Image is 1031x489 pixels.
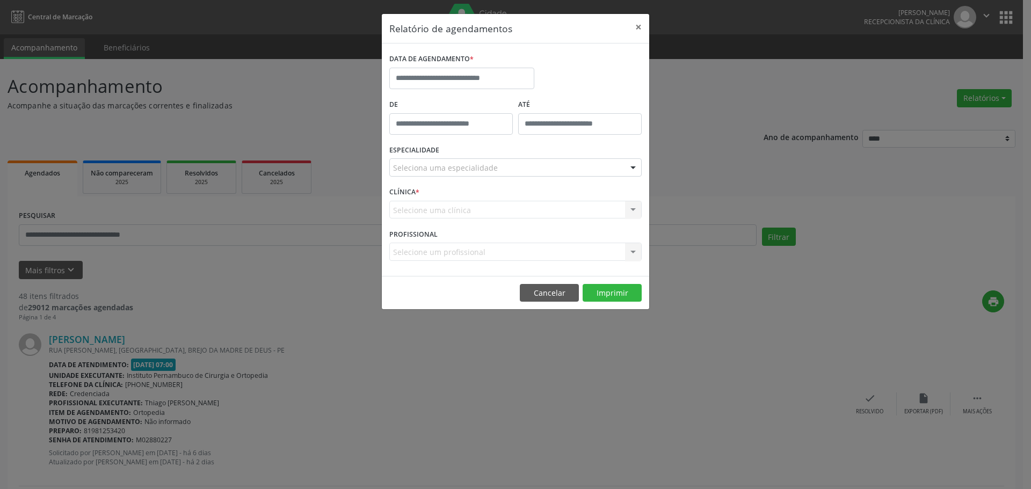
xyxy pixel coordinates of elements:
label: ATÉ [518,97,642,113]
label: ESPECIALIDADE [389,142,439,159]
h5: Relatório de agendamentos [389,21,512,35]
span: Seleciona uma especialidade [393,162,498,173]
button: Close [628,14,649,40]
label: De [389,97,513,113]
label: CLÍNICA [389,184,419,201]
label: DATA DE AGENDAMENTO [389,51,474,68]
button: Cancelar [520,284,579,302]
label: PROFISSIONAL [389,226,438,243]
button: Imprimir [583,284,642,302]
